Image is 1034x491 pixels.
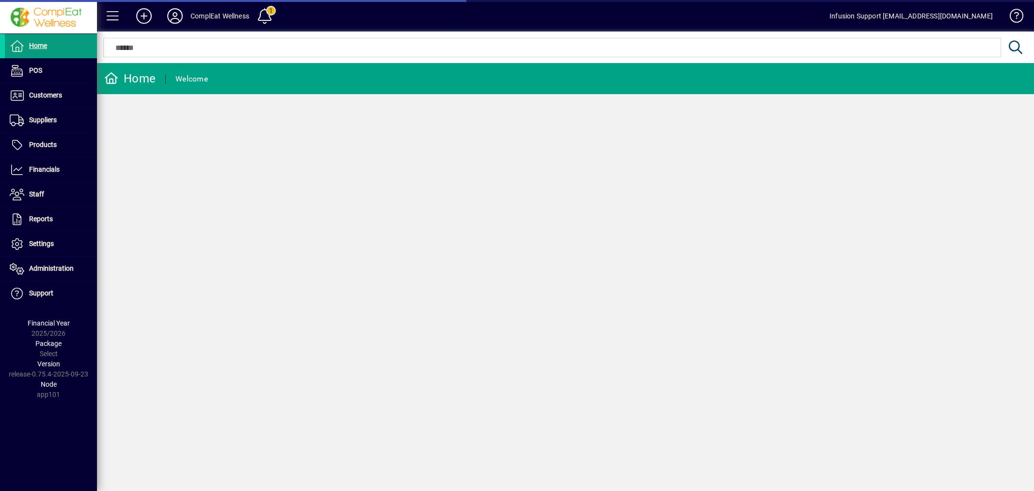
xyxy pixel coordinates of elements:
span: Package [35,340,62,347]
a: Administration [5,257,97,281]
button: Add [128,7,159,25]
span: Reports [29,215,53,223]
a: Reports [5,207,97,231]
span: Customers [29,91,62,99]
span: Financials [29,165,60,173]
a: Customers [5,83,97,108]
div: Home [104,71,156,86]
span: Support [29,289,53,297]
div: Infusion Support [EMAIL_ADDRESS][DOMAIN_NAME] [829,8,993,24]
a: Products [5,133,97,157]
span: Settings [29,240,54,247]
span: Financial Year [28,319,70,327]
span: Version [37,360,60,368]
a: POS [5,59,97,83]
a: Knowledge Base [1002,2,1022,33]
a: Financials [5,158,97,182]
span: POS [29,66,42,74]
span: Home [29,42,47,49]
div: ComplEat Wellness [191,8,249,24]
span: Administration [29,264,74,272]
span: Staff [29,190,44,198]
a: Staff [5,182,97,207]
a: Suppliers [5,108,97,132]
a: Settings [5,232,97,256]
span: Node [41,380,57,388]
span: Products [29,141,57,148]
a: Support [5,281,97,306]
span: Suppliers [29,116,57,124]
div: Welcome [175,71,208,87]
button: Profile [159,7,191,25]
